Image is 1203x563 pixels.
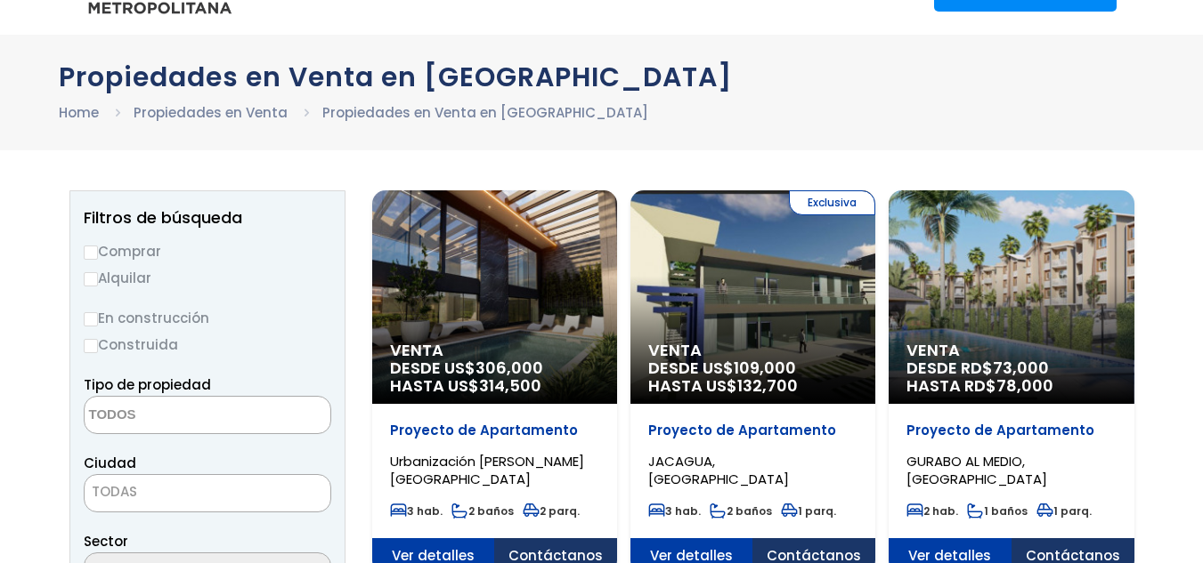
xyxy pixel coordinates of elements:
span: Venta [390,342,599,359]
span: DESDE US$ [648,359,858,395]
a: Home [59,103,99,122]
label: Comprar [84,240,331,262]
span: Ciudad [84,454,136,472]
input: En construcción [84,312,98,326]
span: 3 hab. [648,503,701,519]
span: TODAS [85,479,330,504]
span: TODAS [92,482,137,501]
span: JACAGUA, [GEOGRAPHIC_DATA] [648,452,789,488]
span: 73,000 [993,357,1049,379]
span: HASTA US$ [648,377,858,395]
span: HASTA US$ [390,377,599,395]
span: 2 baños [451,503,514,519]
span: GURABO AL MEDIO, [GEOGRAPHIC_DATA] [906,452,1047,488]
span: 1 parq. [1036,503,1092,519]
input: Comprar [84,245,98,260]
label: Alquilar [84,267,331,289]
span: TODAS [84,474,331,512]
span: Exclusiva [789,190,875,215]
span: DESDE US$ [390,359,599,395]
span: HASTA RD$ [906,377,1116,395]
p: Proyecto de Apartamento [648,422,858,439]
span: 132,700 [737,374,798,397]
span: 1 parq. [781,503,836,519]
span: Sector [84,532,128,551]
label: En construcción [84,307,331,329]
span: Urbanización [PERSON_NAME][GEOGRAPHIC_DATA] [390,452,584,488]
span: Venta [906,342,1116,359]
span: 2 baños [710,503,772,519]
h2: Filtros de búsqueda [84,209,331,227]
a: Propiedades en Venta [134,103,288,122]
li: Propiedades en Venta en [GEOGRAPHIC_DATA] [322,101,648,124]
span: Tipo de propiedad [84,375,211,394]
p: Proyecto de Apartamento [390,422,599,439]
textarea: Search [85,397,257,435]
span: 306,000 [476,357,543,379]
h1: Propiedades en Venta en [GEOGRAPHIC_DATA] [59,61,1145,92]
span: 2 parq. [523,503,580,519]
input: Alquilar [84,272,98,286]
span: Venta [648,342,858,359]
span: DESDE RD$ [906,359,1116,395]
span: 78,000 [996,374,1053,397]
label: Construida [84,334,331,356]
p: Proyecto de Apartamento [906,422,1116,439]
span: 1 baños [967,503,1028,519]
span: 3 hab. [390,503,443,519]
span: 2 hab. [906,503,958,519]
span: 314,500 [479,374,541,397]
input: Construida [84,339,98,353]
span: 109,000 [734,357,796,379]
